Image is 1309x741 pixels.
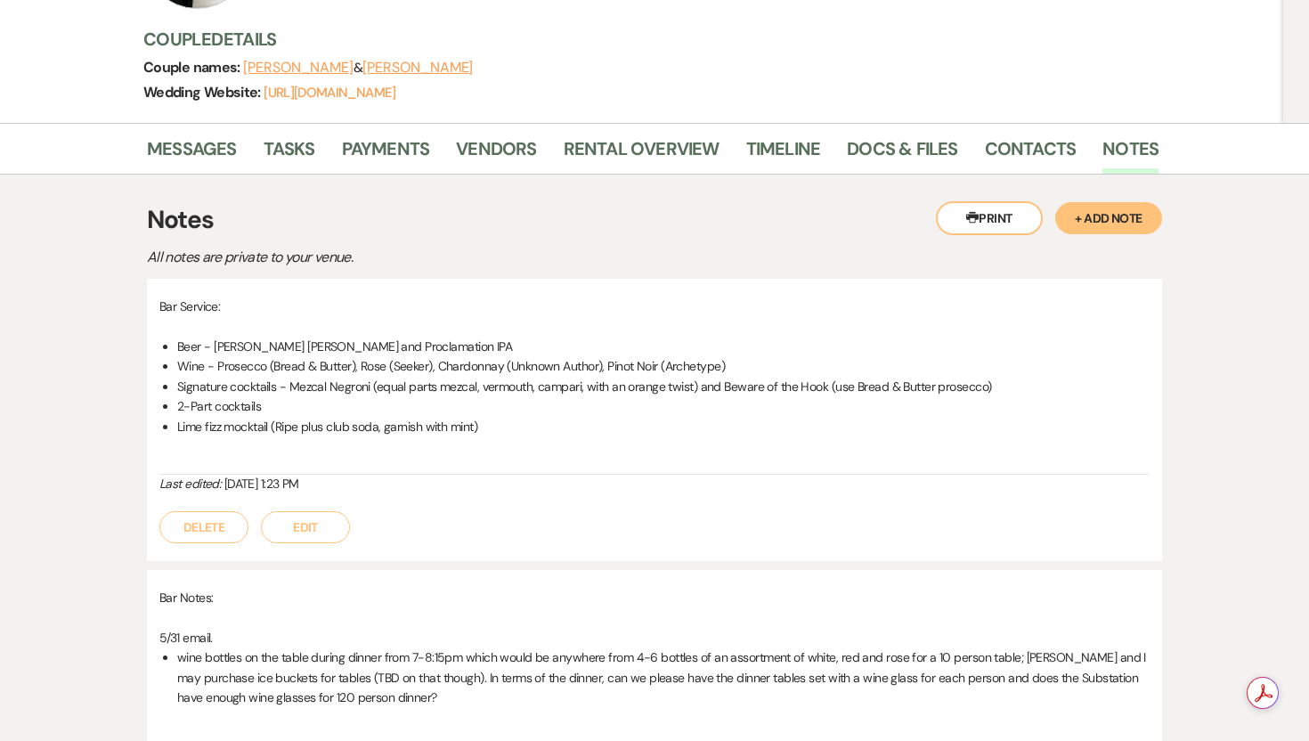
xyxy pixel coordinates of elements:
p: All notes are private to your venue. [147,246,770,269]
span: 2-Part cocktails [177,398,261,414]
div: [DATE] 1:23 PM [159,475,1150,493]
a: Tasks [264,134,315,174]
a: Payments [342,134,430,174]
p: 5/31 email. [159,628,1150,647]
p: Bar Service: [159,297,1150,316]
button: [PERSON_NAME] [243,61,354,75]
span: Wedding Website: [143,83,264,102]
span: wine bottles on the table during dinner from 7-8:15pm which would be anywhere from 4-6 bottles of... [177,649,1146,705]
h3: Notes [147,201,1162,239]
button: Print [936,201,1043,235]
a: [URL][DOMAIN_NAME] [264,84,395,102]
button: + Add Note [1055,202,1162,234]
button: Edit [261,511,350,543]
button: Delete [159,511,248,543]
a: Timeline [746,134,821,174]
a: Vendors [456,134,536,174]
a: Notes [1102,134,1159,174]
p: Bar Notes: [159,588,1150,607]
span: & [243,59,473,77]
i: Last edited: [159,476,221,492]
span: Wine - Prosecco (Bread & Butter), Rose (Seeker), Chardonnay (Unknown Author), Pinot Noir (Archetype) [177,358,725,374]
span: Couple names: [143,58,243,77]
a: Messages [147,134,237,174]
h3: Couple Details [143,27,1141,52]
a: Contacts [985,134,1077,174]
button: [PERSON_NAME] [362,61,473,75]
a: Docs & Files [847,134,957,174]
a: Rental Overview [564,134,720,174]
span: Signature cocktails - Mezcal Negroni (equal parts mezcal, vermouth, campari, with an orange twist... [177,379,991,395]
span: Lime fizz mocktail (Ripe plus club soda, garnish with mint) [177,419,477,435]
span: Beer - [PERSON_NAME] [PERSON_NAME] and Proclamation IPA [177,338,512,354]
